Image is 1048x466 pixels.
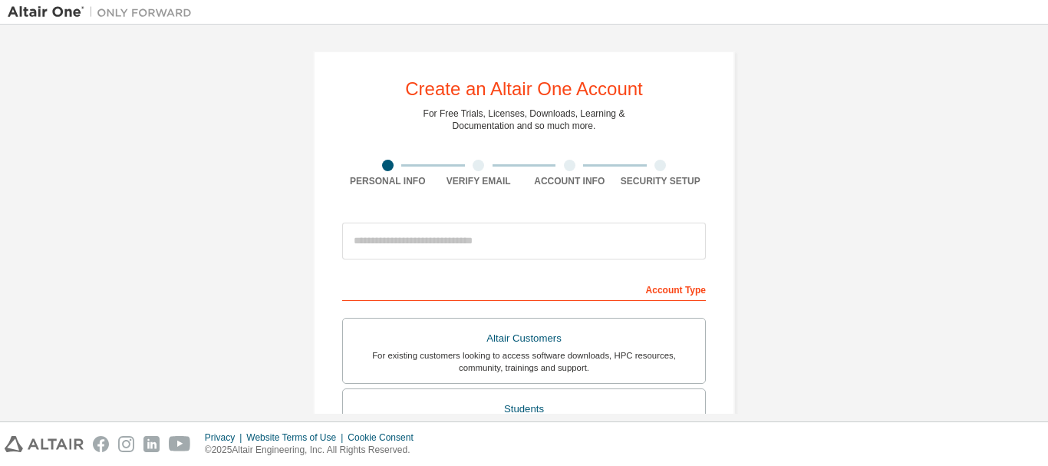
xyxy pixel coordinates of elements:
img: Altair One [8,5,199,20]
div: Privacy [205,431,246,444]
div: Personal Info [342,175,433,187]
div: For existing customers looking to access software downloads, HPC resources, community, trainings ... [352,349,696,374]
div: Security Setup [615,175,707,187]
img: altair_logo.svg [5,436,84,452]
img: instagram.svg [118,436,134,452]
div: Create an Altair One Account [405,80,643,98]
p: © 2025 Altair Engineering, Inc. All Rights Reserved. [205,444,423,457]
img: facebook.svg [93,436,109,452]
div: Website Terms of Use [246,431,348,444]
div: Students [352,398,696,420]
div: Account Info [524,175,615,187]
div: Account Type [342,276,706,301]
div: Cookie Consent [348,431,422,444]
img: youtube.svg [169,436,191,452]
div: Verify Email [433,175,525,187]
img: linkedin.svg [143,436,160,452]
div: For Free Trials, Licenses, Downloads, Learning & Documentation and so much more. [423,107,625,132]
div: Altair Customers [352,328,696,349]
